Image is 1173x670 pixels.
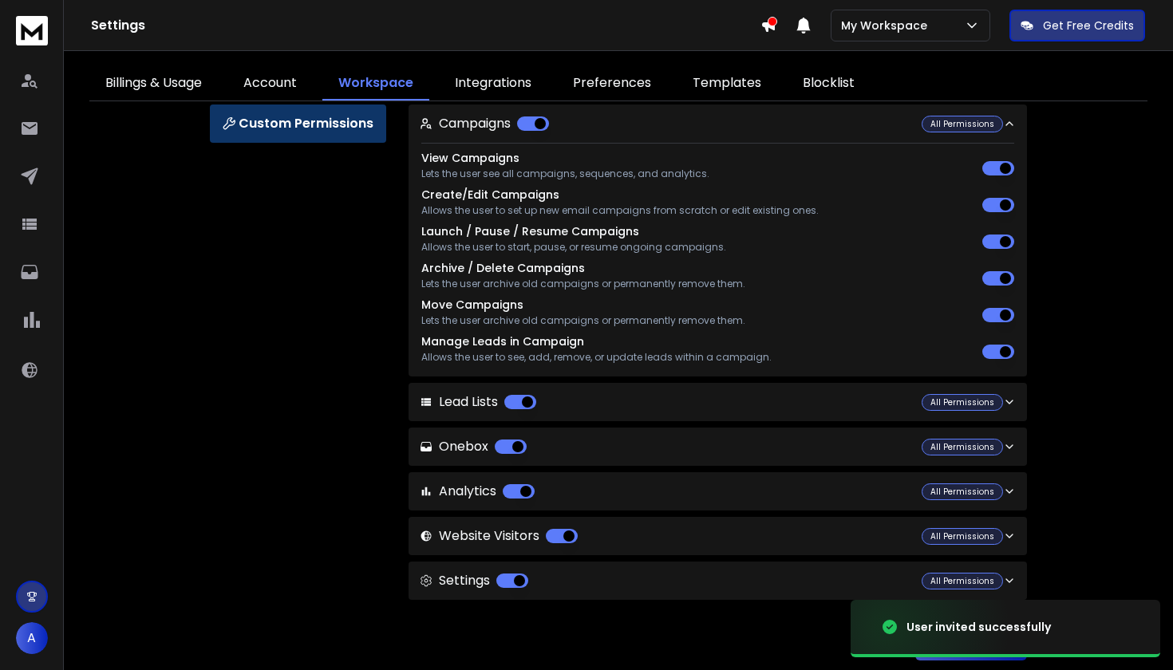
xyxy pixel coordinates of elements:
[420,437,527,456] p: Onebox
[421,260,585,276] label: Archive / Delete Campaigns
[91,16,760,35] h1: Settings
[420,526,578,546] p: Website Visitors
[922,483,1003,500] div: All Permissions
[409,428,1027,466] button: Onebox All Permissions
[409,383,1027,421] button: Lead Lists All Permissions
[421,333,584,349] label: Manage Leads in Campaign
[16,16,48,45] img: logo
[227,67,313,100] a: Account
[420,392,536,412] p: Lead Lists
[420,571,528,590] p: Settings
[16,622,48,654] button: A
[421,241,726,254] p: Allows the user to start, pause, or resume ongoing campaigns.
[677,67,777,100] a: Templates
[409,472,1027,510] button: Analytics All Permissions
[421,204,819,217] p: Allows the user to set up new email campaigns from scratch or edit existing ones.
[322,67,429,100] a: Workspace
[439,67,547,100] a: Integrations
[409,562,1027,600] button: Settings All Permissions
[421,150,519,166] label: View Campaigns
[409,143,1027,376] div: Campaigns All Permissions
[421,351,772,364] p: Allows the user to see, add, remove, or update leads within a campaign.
[421,187,559,203] label: Create/Edit Campaigns
[906,619,1051,635] div: User invited successfully
[922,394,1003,411] div: All Permissions
[409,104,1027,143] button: Campaigns All Permissions
[421,314,745,327] p: Lets the user archive old campaigns or permanently remove them.
[922,439,1003,455] div: All Permissions
[421,167,709,180] p: Lets the user see all campaigns, sequences, and analytics.
[223,114,373,133] p: Custom Permissions
[1043,18,1134,33] p: Get Free Credits
[420,114,549,133] p: Campaigns
[922,116,1003,132] div: All Permissions
[89,67,218,100] a: Billings & Usage
[409,517,1027,555] button: Website Visitors All Permissions
[420,482,535,501] p: Analytics
[787,67,871,100] a: Blocklist
[421,278,745,290] p: Lets the user archive old campaigns or permanently remove them.
[1009,10,1145,41] button: Get Free Credits
[421,223,639,239] label: Launch / Pause / Resume Campaigns
[421,297,523,313] label: Move Campaigns
[922,528,1003,545] div: All Permissions
[922,573,1003,589] div: All Permissions
[557,67,667,100] a: Preferences
[841,18,934,33] p: My Workspace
